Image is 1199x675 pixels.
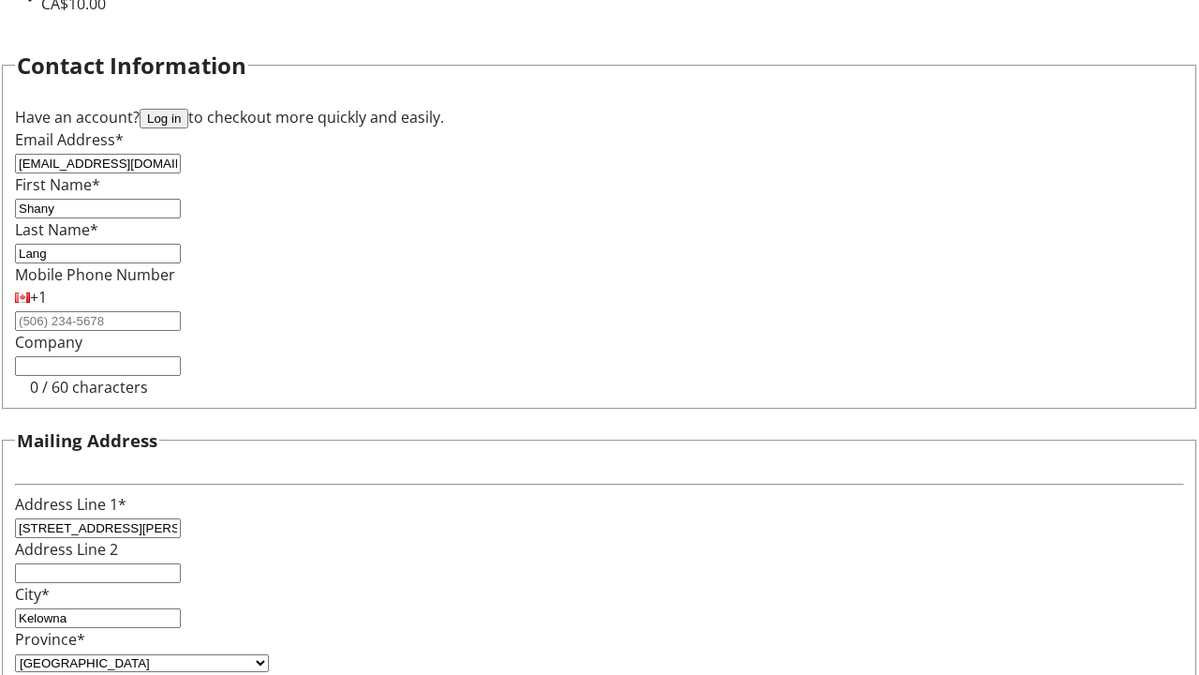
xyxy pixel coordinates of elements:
button: Log in [140,109,188,128]
h3: Mailing Address [17,427,157,454]
label: First Name* [15,174,100,195]
label: Mobile Phone Number [15,264,175,285]
label: Last Name* [15,219,98,240]
label: Province* [15,629,85,650]
input: (506) 234-5678 [15,311,181,331]
div: Have an account? to checkout more quickly and easily. [15,106,1184,128]
h2: Contact Information [17,49,246,82]
label: Company [15,332,82,352]
label: City* [15,584,50,605]
input: City [15,608,181,628]
label: Address Line 2 [15,539,118,560]
label: Address Line 1* [15,494,126,515]
label: Email Address* [15,129,124,150]
tr-character-limit: 0 / 60 characters [30,377,148,397]
input: Address [15,518,181,538]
